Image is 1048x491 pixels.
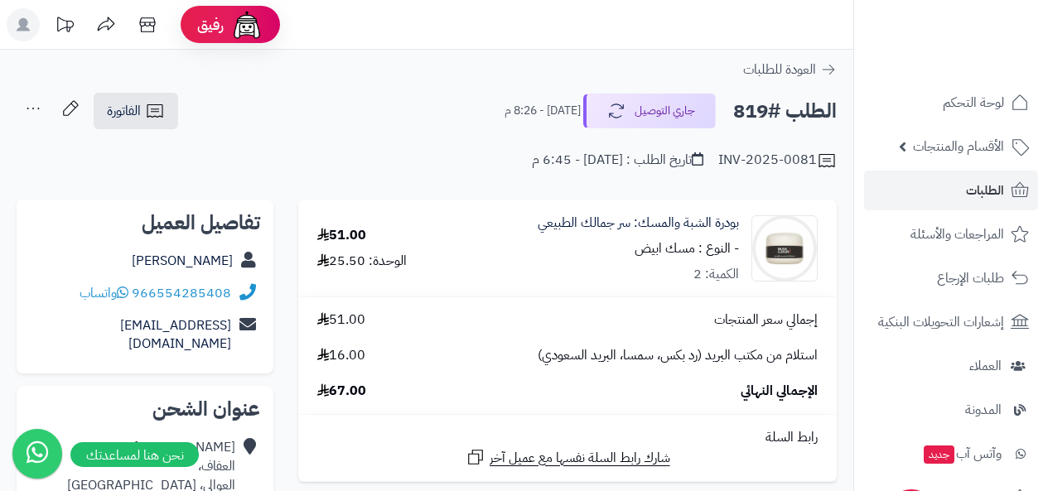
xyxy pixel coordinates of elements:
[532,151,703,170] div: تاريخ الطلب : [DATE] - 6:45 م
[30,213,260,233] h2: تفاصيل العميل
[317,310,365,330] span: 51.00
[230,8,263,41] img: ai-face.png
[966,179,1004,202] span: الطلبات
[490,449,670,468] span: شارك رابط السلة نفسها مع عميل آخر
[922,442,1002,465] span: وآتس آب
[583,94,716,128] button: جاري التوصيل
[132,251,233,271] a: [PERSON_NAME]
[864,302,1038,342] a: إشعارات التحويلات البنكية
[80,283,128,303] a: واتساب
[635,238,739,258] small: - النوع : مسك ابيض
[965,398,1002,421] span: المدونة
[305,428,830,447] div: رابط السلة
[94,93,178,129] a: الفاتورة
[752,215,817,282] img: 1753646505-747fb9eb-9888-49ee-9af0-f036b837c0be-90x90.jpeg
[864,434,1038,474] a: وآتس آبجديد
[913,135,1004,158] span: الأقسام والمنتجات
[30,399,260,419] h2: عنوان الشحن
[44,8,85,46] a: تحديثات المنصة
[969,354,1002,378] span: العملاء
[107,101,141,121] span: الفاتورة
[714,310,818,330] span: إجمالي سعر المنتجات
[317,226,366,245] div: 51.00
[864,171,1038,210] a: الطلبات
[910,223,1004,246] span: المراجعات والأسئلة
[718,151,837,171] div: INV-2025-0081
[505,103,581,119] small: [DATE] - 8:26 م
[538,346,818,365] span: استلام من مكتب البريد (رد بكس، سمسا، البريد السعودي)
[924,445,954,464] span: جديد
[937,267,1004,290] span: طلبات الإرجاع
[741,382,818,401] span: الإجمالي النهائي
[864,390,1038,430] a: المدونة
[733,94,837,128] h2: الطلب #819
[943,91,1004,114] span: لوحة التحكم
[693,265,739,284] div: الكمية: 2
[864,83,1038,123] a: لوحة التحكم
[743,60,837,79] a: العودة للطلبات
[317,382,366,401] span: 67.00
[317,346,365,365] span: 16.00
[317,252,407,271] div: الوحدة: 25.50
[743,60,816,79] span: العودة للطلبات
[538,214,739,233] a: بودرة الشبة والمسك: سر جمالك الطبيعي
[878,310,1004,334] span: إشعارات التحويلات البنكية
[935,46,1032,81] img: logo-2.png
[864,214,1038,254] a: المراجعات والأسئلة
[132,283,231,303] a: 966554285408
[197,15,224,35] span: رفيق
[120,315,231,354] a: [EMAIL_ADDRESS][DOMAIN_NAME]
[466,447,670,468] a: شارك رابط السلة نفسها مع عميل آخر
[864,346,1038,386] a: العملاء
[864,258,1038,298] a: طلبات الإرجاع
